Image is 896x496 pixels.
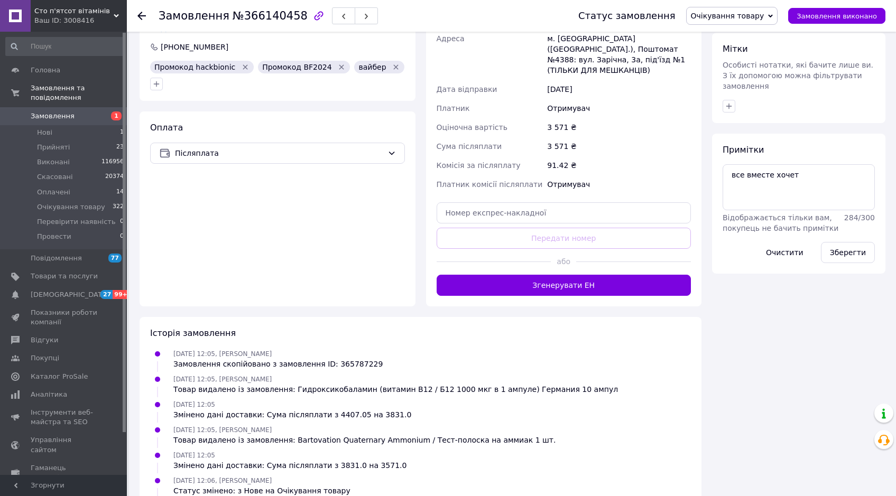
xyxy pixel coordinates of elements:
span: Каталог ProSale [31,372,88,381]
span: Показники роботи компанії [31,308,98,327]
span: Гаманець компанії [31,463,98,482]
span: Оціночна вартість [437,123,507,132]
input: Номер експрес-накладної [437,202,691,223]
span: Скасовані [37,172,73,182]
span: 284 / 300 [844,213,875,222]
div: 3 571 ₴ [545,118,693,137]
span: Відгуки [31,335,58,345]
input: Пошук [5,37,125,56]
span: 99+ [113,290,130,299]
div: м. [GEOGRAPHIC_DATA] ([GEOGRAPHIC_DATA].), Поштомат №4388: вул. Зарічна, 3а, під'їзд №1 (ТІЛЬКИ Д... [545,29,693,80]
div: Отримувач [545,175,693,194]
span: 0 [120,232,124,241]
span: Виконані [37,157,70,167]
span: Товари та послуги [31,272,98,281]
span: Оплачені [37,188,70,197]
span: Замовлення та повідомлення [31,83,127,102]
div: 91.42 ₴ [545,156,693,175]
div: Отримувач [545,99,693,118]
span: Комісія за післяплату [437,161,521,170]
span: або [551,256,576,267]
span: 116956 [101,157,124,167]
span: Замовлення [159,10,229,22]
svg: Видалити мітку [241,63,250,71]
span: 0 [120,217,124,227]
span: [DATE] 12:05, [PERSON_NAME] [173,376,272,383]
span: Аналітика [31,390,67,399]
span: Адреса [437,34,465,43]
span: Примітки [723,145,764,155]
span: Замовлення [31,111,75,121]
span: 23 [116,143,124,152]
div: 3 571 ₴ [545,137,693,156]
span: Відображається тільки вам, покупець не бачить примітки [723,213,838,232]
span: 77 [108,254,122,263]
svg: Видалити мітку [337,63,346,71]
span: 20374 [105,172,124,182]
span: Перевірити наявність [37,217,116,227]
span: Замовлення виконано [797,12,877,20]
span: Післяплата [175,147,383,159]
span: Повідомлення [31,254,82,263]
span: Cто п'ятсот вітамінів [34,6,114,16]
div: Замовлення скопійовано з замовлення ID: 365787229 [173,359,383,369]
span: Очікування товару [37,202,105,212]
span: [DEMOGRAPHIC_DATA] [31,290,109,300]
span: Промокод hackbionic [154,63,235,71]
div: Повернутися назад [137,11,146,21]
span: Покупці [31,353,59,363]
svg: Видалити мітку [392,63,400,71]
span: вайбер [358,63,386,71]
span: Дата відправки [437,85,497,93]
span: Прийняті [37,143,70,152]
span: 1 [111,111,122,120]
span: 27 [100,290,113,299]
span: Історія замовлення [150,328,236,338]
span: Особисті нотатки, які бачите лише ви. З їх допомогою можна фільтрувати замовлення [723,61,873,90]
span: 1 [120,128,124,137]
div: Ваш ID: 3008416 [34,16,127,25]
span: [DATE] 12:05, [PERSON_NAME] [173,426,272,434]
span: №366140458 [233,10,308,22]
button: Очистити [757,242,812,263]
span: [DATE] 12:05, [PERSON_NAME] [173,350,272,358]
span: Платник комісії післяплати [437,180,543,189]
div: Товар видалено із замовлення: Bartovation Quaternary Ammonium / Тест-полоска на аммиак 1 шт. [173,435,556,445]
span: Промокод BF2024 [262,63,332,71]
span: [DATE] 12:05 [173,452,215,459]
div: Змінено дані доставки: Сума післяплати з 3831.0 на 3571.0 [173,460,407,471]
div: Товар видалено із замовлення: Гидроксикобаламин (витамин В12 / Б12 1000 мкг в 1 ампуле) Германия ... [173,384,618,395]
span: Мітки [723,44,748,54]
span: Управління сайтом [31,435,98,454]
span: Платник [437,104,470,113]
textarea: все вместе хочет [723,164,875,210]
span: Провести [37,232,71,241]
span: Інструменти веб-майстра та SEO [31,408,98,427]
span: 14 [116,188,124,197]
div: [PHONE_NUMBER] [160,42,229,52]
button: Замовлення виконано [788,8,885,24]
span: 322 [113,202,124,212]
span: Нові [37,128,52,137]
button: Зберегти [821,242,875,263]
span: Очікування товару [691,12,764,20]
span: Головна [31,65,60,75]
div: Статус змінено: з Нове на Очікування товару [173,485,350,496]
span: [DATE] 12:05 [173,401,215,408]
div: [DATE] [545,80,693,99]
button: Згенерувати ЕН [437,275,691,296]
span: Сума післяплати [437,142,502,151]
span: Оплата [150,123,183,133]
div: Статус замовлення [578,11,676,21]
div: Змінено дані доставки: Сума післяплати з 4407.05 на 3831.0 [173,409,411,420]
span: [DATE] 12:06, [PERSON_NAME] [173,477,272,484]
